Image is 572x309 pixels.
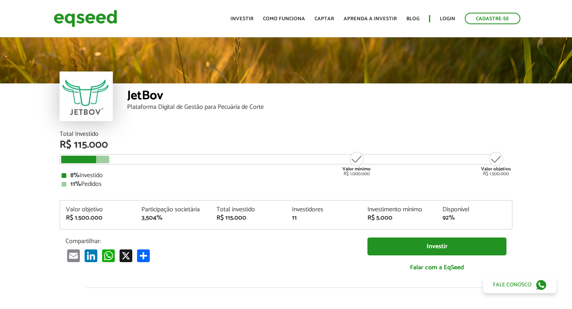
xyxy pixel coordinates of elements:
[127,104,512,110] div: Plataforma Digital de Gestão para Pecuária de Corte
[135,249,151,262] a: Share
[70,170,79,181] strong: 8%
[70,179,81,189] strong: 11%
[367,238,506,255] a: Investir
[315,16,334,21] a: Captar
[118,249,134,262] a: X
[100,249,116,262] a: WhatsApp
[483,276,556,293] a: Fale conosco
[66,215,129,221] div: R$ 1.500.000
[263,16,305,21] a: Como funciona
[216,207,280,213] div: Total investido
[342,165,371,173] strong: Valor mínimo
[141,207,205,213] div: Participação societária
[127,89,512,104] div: JetBov
[292,207,356,213] div: Investidores
[83,249,99,262] a: LinkedIn
[62,172,510,179] div: Investido
[342,151,371,176] div: R$ 1.000.000
[367,259,506,276] a: Falar com a EqSeed
[216,215,280,221] div: R$ 115.000
[54,8,117,29] img: EqSeed
[443,215,506,221] div: 92%
[66,249,81,262] a: Email
[443,207,506,213] div: Disponível
[141,215,205,221] div: 3,504%
[62,181,510,187] div: Pedidos
[367,207,431,213] div: Investimento mínimo
[60,140,512,150] div: R$ 115.000
[60,131,512,137] div: Total Investido
[66,238,356,245] p: Compartilhar:
[230,16,253,21] a: Investir
[66,207,129,213] div: Valor objetivo
[465,13,520,24] a: Cadastre-se
[292,215,356,221] div: 11
[367,215,431,221] div: R$ 5.000
[344,16,397,21] a: Aprenda a investir
[481,151,511,176] div: R$ 1.500.000
[481,165,511,173] strong: Valor objetivo
[406,16,419,21] a: Blog
[440,16,455,21] a: Login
